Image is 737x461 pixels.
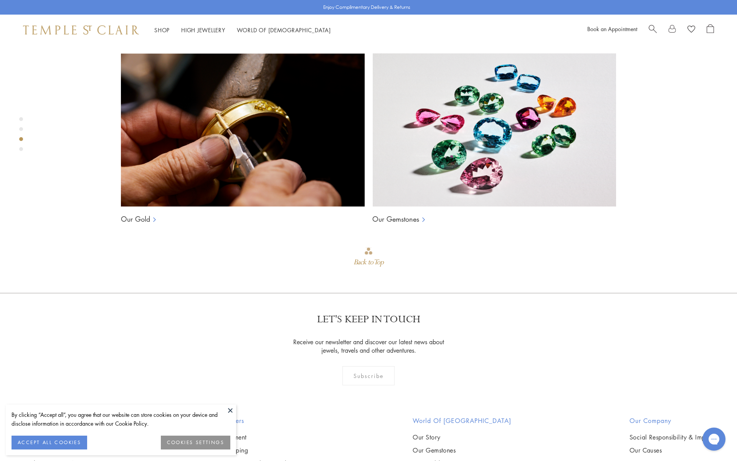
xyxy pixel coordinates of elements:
[237,26,331,34] a: World of [DEMOGRAPHIC_DATA]World of [DEMOGRAPHIC_DATA]
[224,433,295,441] a: Payment
[699,425,729,453] iframe: Gorgias live chat messenger
[649,24,657,36] a: Search
[121,53,365,207] img: Ball Chains
[12,436,87,449] button: ACCEPT ALL COOKIES
[154,26,170,34] a: ShopShop
[224,446,295,454] a: Shipping
[23,25,139,35] img: Temple St. Clair
[413,446,511,454] a: Our Gemstones
[687,24,695,36] a: View Wishlist
[587,25,637,33] a: Book an Appointment
[161,436,230,449] button: COOKIES SETTINGS
[181,26,225,34] a: High JewelleryHigh Jewellery
[342,366,395,385] div: Subscribe
[121,214,150,224] a: Our Gold
[317,313,420,326] p: LET'S KEEP IN TOUCH
[291,338,446,355] p: Receive our newsletter and discover our latest news about jewels, travels and other adventures.
[630,416,714,425] h2: Our Company
[372,214,419,224] a: Our Gemstones
[154,25,331,35] nav: Main navigation
[413,433,511,441] a: Our Story
[323,3,410,11] p: Enjoy Complimentary Delivery & Returns
[12,410,230,428] div: By clicking “Accept all”, you agree that our website can store cookies on your device and disclos...
[630,433,714,441] a: Social Responsibility & Impact
[630,446,714,454] a: Our Causes
[224,416,295,425] h2: Orders
[354,255,383,269] div: Back to Top
[19,115,23,157] div: Product gallery navigation
[354,247,383,269] div: Go to top
[413,416,511,425] h2: World of [GEOGRAPHIC_DATA]
[707,24,714,36] a: Open Shopping Bag
[372,53,616,207] img: Ball Chains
